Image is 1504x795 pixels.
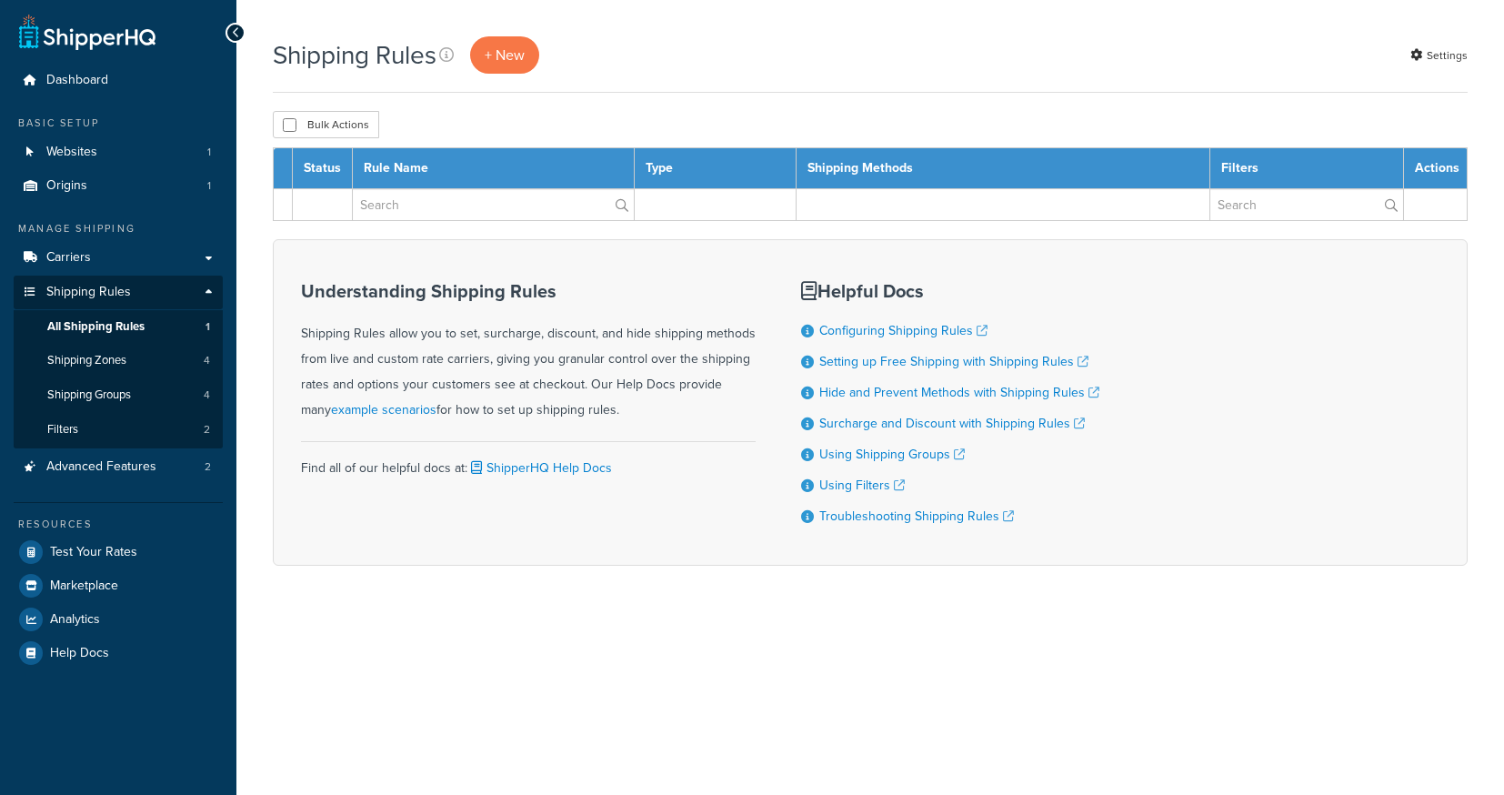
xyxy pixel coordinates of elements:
[46,145,97,160] span: Websites
[14,637,223,669] a: Help Docs
[46,250,91,266] span: Carriers
[1410,43,1468,68] a: Settings
[273,37,436,73] h1: Shipping Rules
[47,422,78,438] span: Filters
[14,64,223,97] a: Dashboard
[819,321,988,340] a: Configuring Shipping Rules
[14,169,223,203] li: Origins
[14,569,223,602] a: Marketplace
[14,310,223,344] li: All Shipping Rules
[819,352,1088,371] a: Setting up Free Shipping with Shipping Rules
[14,603,223,636] a: Analytics
[47,319,145,335] span: All Shipping Rules
[14,413,223,447] a: Filters 2
[50,646,109,661] span: Help Docs
[19,14,155,50] a: ShipperHQ Home
[819,507,1014,526] a: Troubleshooting Shipping Rules
[819,383,1099,402] a: Hide and Prevent Methods with Shipping Rules
[14,378,223,412] li: Shipping Groups
[331,400,436,419] a: example scenarios
[46,178,87,194] span: Origins
[14,310,223,344] a: All Shipping Rules 1
[801,281,1099,301] h3: Helpful Docs
[1209,148,1403,189] th: Filters
[206,319,210,335] span: 1
[50,579,118,594] span: Marketplace
[14,450,223,484] a: Advanced Features 2
[819,445,965,464] a: Using Shipping Groups
[14,276,223,448] li: Shipping Rules
[14,450,223,484] li: Advanced Features
[204,353,210,368] span: 4
[14,116,223,131] div: Basic Setup
[47,387,131,403] span: Shipping Groups
[301,281,756,423] div: Shipping Rules allow you to set, surcharge, discount, and hide shipping methods from live and cus...
[14,517,223,532] div: Resources
[14,169,223,203] a: Origins 1
[273,111,379,138] button: Bulk Actions
[50,612,100,628] span: Analytics
[46,459,156,475] span: Advanced Features
[204,387,210,403] span: 4
[301,281,756,301] h3: Understanding Shipping Rules
[353,148,635,189] th: Rule Name
[46,73,108,88] span: Dashboard
[204,422,210,438] span: 2
[796,148,1209,189] th: Shipping Methods
[14,136,223,169] a: Websites 1
[14,344,223,377] li: Shipping Zones
[14,378,223,412] a: Shipping Groups 4
[14,536,223,569] a: Test Your Rates
[50,545,137,560] span: Test Your Rates
[1404,148,1468,189] th: Actions
[207,178,211,194] span: 1
[14,413,223,447] li: Filters
[634,148,796,189] th: Type
[207,145,211,160] span: 1
[353,189,634,220] input: Search
[14,344,223,377] a: Shipping Zones 4
[1210,189,1403,220] input: Search
[14,241,223,275] a: Carriers
[293,148,353,189] th: Status
[14,276,223,309] a: Shipping Rules
[819,476,905,495] a: Using Filters
[301,441,756,481] div: Find all of our helpful docs at:
[205,459,211,475] span: 2
[47,353,126,368] span: Shipping Zones
[467,458,612,478] a: ShipperHQ Help Docs
[14,221,223,236] div: Manage Shipping
[470,36,539,74] p: + New
[14,136,223,169] li: Websites
[46,285,131,300] span: Shipping Rules
[819,414,1085,433] a: Surcharge and Discount with Shipping Rules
